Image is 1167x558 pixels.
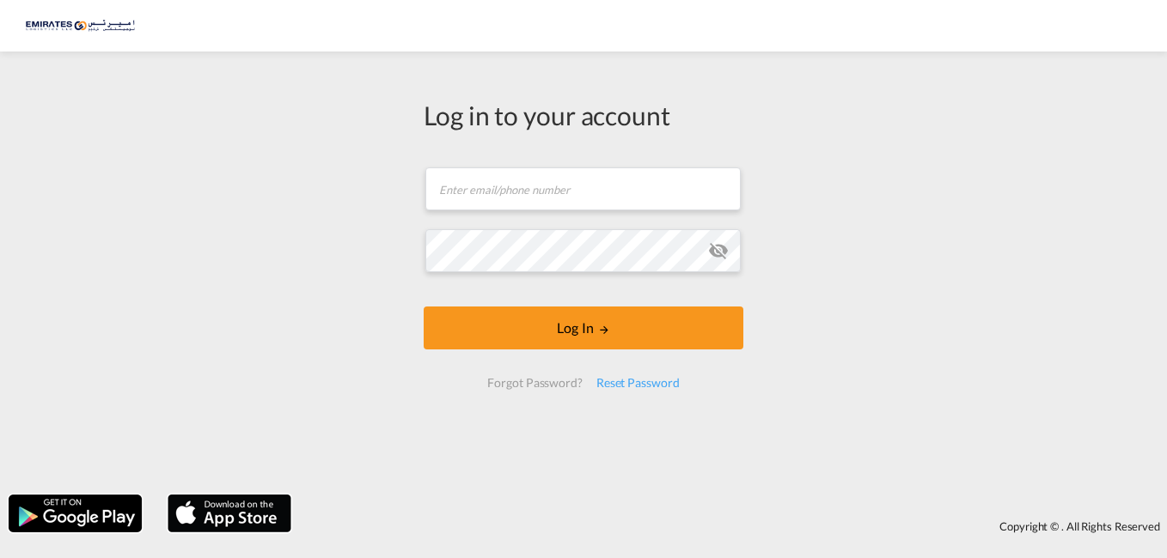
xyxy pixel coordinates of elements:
button: LOGIN [424,306,743,349]
md-icon: icon-eye-off [708,240,729,261]
div: Log in to your account [424,97,743,133]
img: google.png [7,493,144,534]
img: apple.png [166,493,293,534]
div: Copyright © . All Rights Reserved [300,512,1167,541]
img: c67187802a5a11ec94275b5db69a26e6.png [26,7,142,45]
div: Reset Password [590,367,687,398]
div: Forgot Password? [480,367,589,398]
input: Enter email/phone number [425,167,741,210]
